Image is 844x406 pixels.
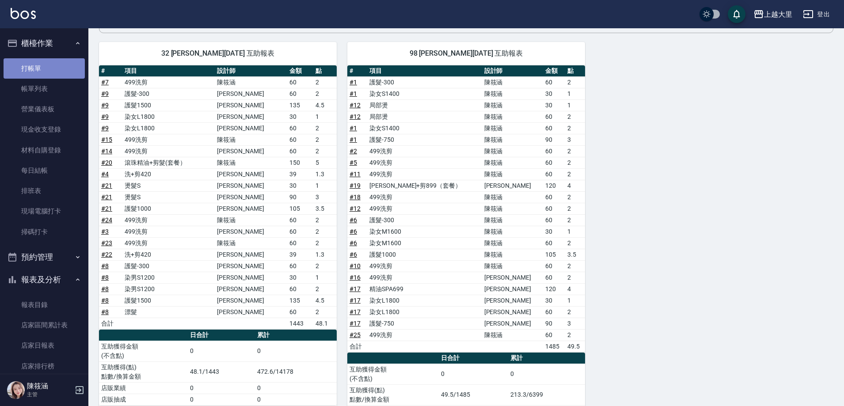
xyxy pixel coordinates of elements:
[482,76,544,88] td: 陳筱涵
[101,228,109,235] a: #3
[215,249,287,260] td: [PERSON_NAME]
[350,194,361,201] a: #18
[99,361,188,382] td: 互助獲得(點) 點數/換算金額
[565,283,585,295] td: 4
[367,65,482,77] th: 項目
[482,249,544,260] td: 陳筱涵
[122,249,215,260] td: 洗+剪420
[543,65,565,77] th: 金額
[565,260,585,272] td: 2
[367,306,482,318] td: 染女L1800
[347,65,585,353] table: a dense table
[350,331,361,338] a: #25
[347,384,439,405] td: 互助獲得(點) 點數/換算金額
[215,88,287,99] td: [PERSON_NAME]
[4,119,85,140] a: 現金收支登錄
[27,382,72,391] h5: 陳筱涵
[215,99,287,111] td: [PERSON_NAME]
[482,318,544,329] td: [PERSON_NAME]
[287,191,313,203] td: 90
[215,111,287,122] td: [PERSON_NAME]
[367,318,482,329] td: 護髮-750
[215,180,287,191] td: [PERSON_NAME]
[313,191,337,203] td: 3
[122,88,215,99] td: 護髮-300
[101,90,109,97] a: #9
[367,168,482,180] td: 499洗剪
[101,251,112,258] a: #22
[188,394,255,405] td: 0
[313,88,337,99] td: 2
[313,122,337,134] td: 2
[367,134,482,145] td: 護髮-750
[287,88,313,99] td: 60
[799,6,833,23] button: 登出
[367,180,482,191] td: [PERSON_NAME]+剪899（套餐）
[215,191,287,203] td: [PERSON_NAME]
[255,361,337,382] td: 472.6/14178
[99,382,188,394] td: 店販業績
[287,111,313,122] td: 30
[482,214,544,226] td: 陳筱涵
[122,306,215,318] td: 漂髮
[543,180,565,191] td: 120
[101,79,109,86] a: #7
[7,381,25,399] img: Person
[565,145,585,157] td: 2
[350,102,361,109] a: #12
[313,168,337,180] td: 1.3
[313,295,337,306] td: 4.5
[101,136,112,143] a: #15
[122,237,215,249] td: 499洗剪
[313,203,337,214] td: 3.5
[350,205,361,212] a: #12
[543,191,565,203] td: 60
[122,272,215,283] td: 染男S1200
[367,111,482,122] td: 局部燙
[350,228,357,235] a: #6
[565,306,585,318] td: 2
[543,111,565,122] td: 60
[287,283,313,295] td: 60
[122,214,215,226] td: 499洗剪
[287,168,313,180] td: 39
[543,88,565,99] td: 30
[482,134,544,145] td: 陳筱涵
[99,318,122,329] td: 合計
[543,329,565,341] td: 60
[287,306,313,318] td: 60
[287,134,313,145] td: 60
[313,157,337,168] td: 5
[543,226,565,237] td: 30
[215,122,287,134] td: [PERSON_NAME]
[313,283,337,295] td: 2
[543,318,565,329] td: 90
[313,145,337,157] td: 2
[101,182,112,189] a: #21
[287,65,313,77] th: 金額
[4,222,85,242] a: 掃碼打卡
[101,171,109,178] a: #4
[287,226,313,237] td: 60
[543,272,565,283] td: 60
[313,318,337,329] td: 48.1
[508,364,585,384] td: 0
[101,262,109,269] a: #8
[99,65,122,77] th: #
[565,329,585,341] td: 2
[313,237,337,249] td: 2
[11,8,36,19] img: Logo
[313,249,337,260] td: 1.3
[565,111,585,122] td: 2
[122,157,215,168] td: 滾珠精油+剪髮(套餐）
[101,239,112,247] a: #23
[287,237,313,249] td: 60
[350,216,357,224] a: #6
[350,239,357,247] a: #6
[543,237,565,249] td: 60
[4,160,85,181] a: 每日結帳
[188,341,255,361] td: 0
[350,79,357,86] a: #1
[313,76,337,88] td: 2
[313,226,337,237] td: 2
